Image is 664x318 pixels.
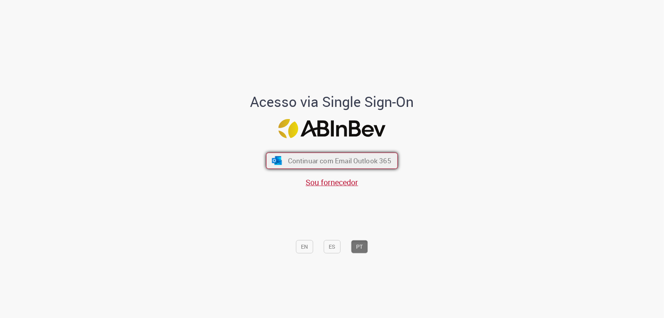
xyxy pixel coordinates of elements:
span: Continuar com Email Outlook 365 [288,156,391,165]
h1: Acesso via Single Sign-On [223,94,441,110]
button: ícone Azure/Microsoft 360 Continuar com Email Outlook 365 [266,152,398,169]
button: ES [324,240,341,253]
button: PT [351,240,368,253]
a: Sou fornecedor [306,177,358,188]
img: ícone Azure/Microsoft 360 [271,156,283,165]
img: Logo ABInBev [279,119,386,138]
button: EN [296,240,313,253]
